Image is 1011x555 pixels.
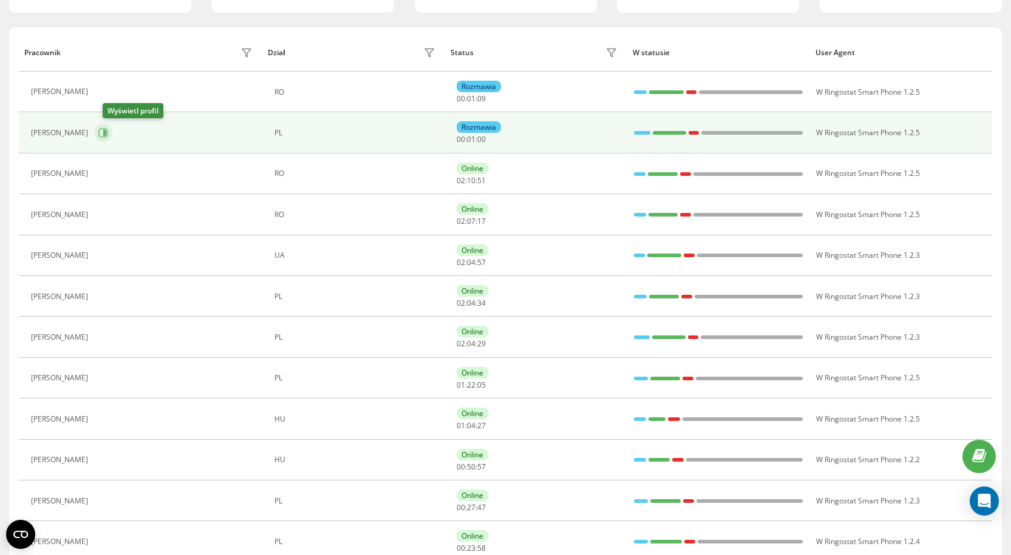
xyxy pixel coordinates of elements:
[467,543,475,553] span: 23
[457,81,501,92] div: Rozmawia
[457,95,486,103] div: : :
[6,520,35,549] button: Open CMP widget
[816,414,920,424] span: W Ringostat Smart Phone 1.2.5
[457,449,488,460] div: Online
[467,298,475,308] span: 04
[274,415,438,423] div: HU
[457,340,486,348] div: : :
[970,486,999,516] div: Open Intercom Messenger
[274,333,438,341] div: PL
[477,338,486,349] span: 29
[457,380,465,390] span: 01
[457,93,465,104] span: 00
[457,175,465,186] span: 02
[457,408,488,419] div: Online
[467,338,475,349] span: 04
[816,496,920,506] span: W Ringostat Smart Phone 1.2.3
[274,251,438,260] div: UA
[457,502,465,513] span: 00
[24,49,61,57] div: Pracownik
[31,374,91,382] div: [PERSON_NAME]
[457,298,465,308] span: 02
[31,537,91,546] div: [PERSON_NAME]
[477,543,486,553] span: 58
[467,257,475,267] span: 04
[457,530,488,542] div: Online
[274,169,438,178] div: RO
[457,203,488,215] div: Online
[467,502,475,513] span: 27
[477,420,486,431] span: 27
[467,216,475,226] span: 07
[457,544,486,553] div: : :
[457,257,465,267] span: 02
[816,250,920,260] span: W Ringostat Smart Phone 1.2.3
[31,87,91,96] div: [PERSON_NAME]
[274,456,438,464] div: HU
[274,129,438,137] div: PL
[816,87,920,97] span: W Ringostat Smart Phone 1.2.5
[457,244,488,256] div: Online
[457,462,465,472] span: 00
[457,121,501,133] div: Rozmawia
[477,175,486,186] span: 51
[477,298,486,308] span: 34
[477,257,486,267] span: 57
[816,332,920,342] span: W Ringostat Smart Phone 1.2.3
[467,380,475,390] span: 22
[31,210,91,219] div: [PERSON_NAME]
[467,93,475,104] span: 01
[268,49,285,57] div: Dział
[477,134,486,144] span: 00
[816,209,920,220] span: W Ringostat Smart Phone 1.2.5
[31,292,91,301] div: [PERSON_NAME]
[31,333,91,341] div: [PERSON_NAME]
[477,380,486,390] span: 05
[457,381,486,389] div: : :
[457,258,486,267] div: : :
[477,462,486,472] span: 57
[457,422,486,430] div: : :
[477,502,486,513] span: 47
[457,543,465,553] span: 00
[31,251,91,260] div: [PERSON_NAME]
[816,291,920,301] span: W Ringostat Smart Phone 1.2.3
[816,536,920,547] span: W Ringostat Smart Phone 1.2.4
[274,374,438,382] div: PL
[274,292,438,301] div: PL
[457,463,486,471] div: : :
[457,299,486,308] div: : :
[633,49,804,57] div: W statusie
[31,169,91,178] div: [PERSON_NAME]
[467,134,475,144] span: 01
[103,103,163,118] div: Wyświetl profil
[457,216,465,226] span: 02
[467,420,475,431] span: 04
[274,497,438,505] div: PL
[477,216,486,226] span: 17
[815,49,987,57] div: User Agent
[274,210,438,219] div: RO
[816,168,920,178] span: W Ringostat Smart Phone 1.2.5
[457,420,465,431] span: 01
[457,285,488,297] div: Online
[816,372,920,383] span: W Ringostat Smart Phone 1.2.5
[451,49,474,57] div: Status
[457,367,488,378] div: Online
[816,454,920,465] span: W Ringostat Smart Phone 1.2.2
[457,163,488,174] div: Online
[457,177,486,185] div: : :
[457,217,486,226] div: : :
[274,537,438,546] div: PL
[274,88,438,96] div: RO
[457,134,465,144] span: 00
[31,456,91,464] div: [PERSON_NAME]
[477,93,486,104] span: 09
[457,503,486,512] div: : :
[467,462,475,472] span: 50
[457,489,488,501] div: Online
[457,338,465,349] span: 02
[467,175,475,186] span: 10
[31,415,91,423] div: [PERSON_NAME]
[31,129,91,137] div: [PERSON_NAME]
